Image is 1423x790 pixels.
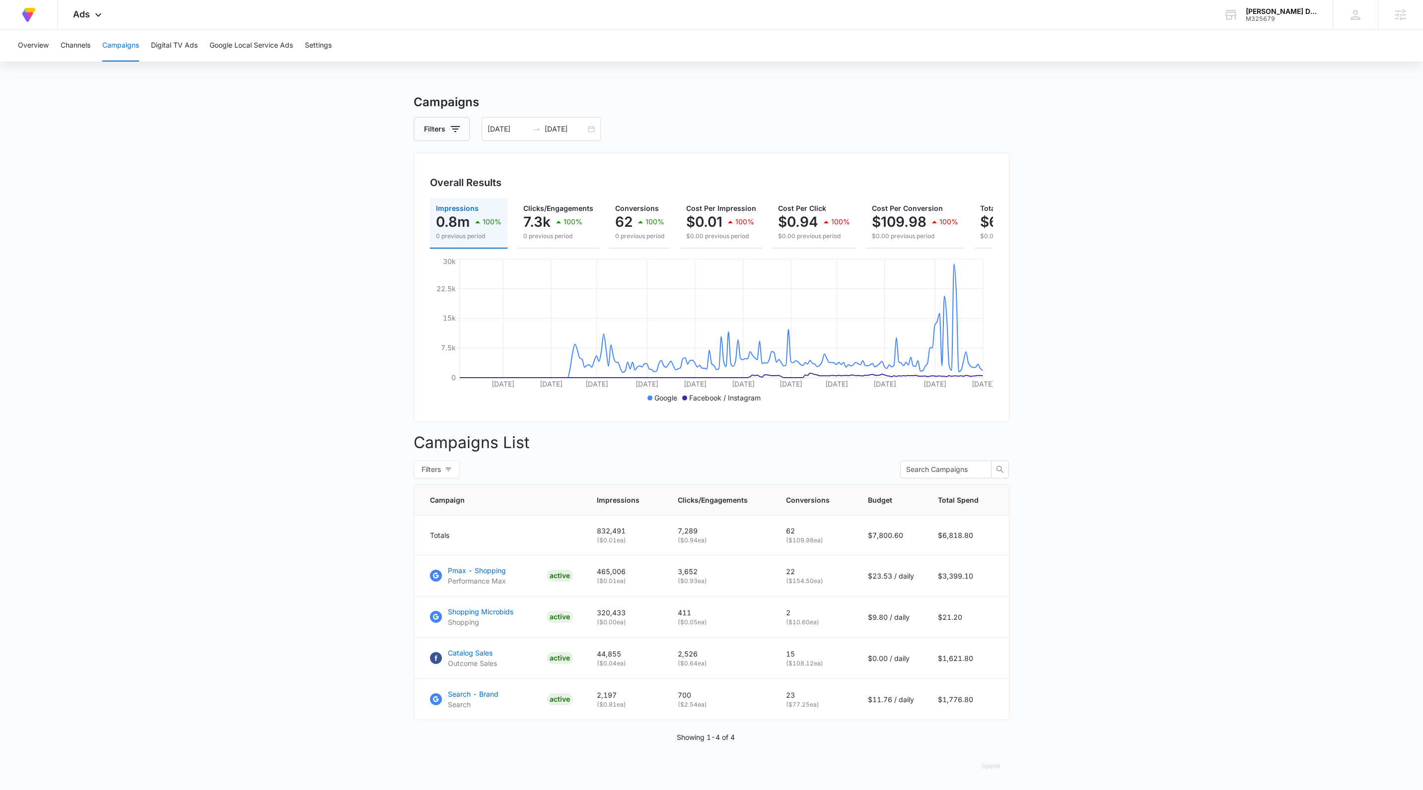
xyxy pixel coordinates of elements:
[540,380,563,388] tspan: [DATE]
[786,577,844,586] p: ( $154.50 ea)
[436,214,470,230] p: 0.8m
[448,699,498,710] p: Search
[547,652,573,664] div: ACTIVE
[678,526,762,536] p: 7,289
[786,659,844,668] p: ( $108.12 ea)
[448,606,513,617] p: Shopping Microbids
[831,218,850,225] p: 100%
[430,495,559,505] span: Campaign
[786,690,844,700] p: 23
[872,232,958,241] p: $0.00 previous period
[615,232,664,241] p: 0 previous period
[430,565,573,586] a: Google AdsPmax - ShoppingPerformance MaxACTIVE
[786,566,844,577] p: 22
[980,232,1078,241] p: $0.00 previous period
[414,431,1009,455] p: Campaigns List
[443,314,456,322] tspan: 15k
[939,218,958,225] p: 100%
[523,204,593,212] span: Clicks/Engagements
[597,607,654,618] p: 320,433
[436,204,479,212] span: Impressions
[414,93,1009,111] h3: Campaigns
[872,214,926,230] p: $109.98
[545,124,586,134] input: End date
[210,30,293,62] button: Google Local Service Ads
[786,649,844,659] p: 15
[430,689,573,710] a: Google AdsSearch - BrandSearchACTIVE
[972,754,1009,778] button: Spend
[585,380,608,388] tspan: [DATE]
[20,6,38,24] img: Volusion
[597,495,640,505] span: Impressions
[492,380,514,388] tspan: [DATE]
[448,658,497,668] p: Outcome Sales
[523,232,593,241] p: 0 previous period
[615,204,659,212] span: Conversions
[991,461,1009,478] button: search
[430,175,501,190] h3: Overall Results
[523,214,551,230] p: 7.3k
[430,648,573,668] a: FacebookCatalog SalesOutcome SalesACTIVE
[732,380,755,388] tspan: [DATE]
[597,526,654,536] p: 832,491
[678,536,762,545] p: ( $0.94 ea)
[873,380,896,388] tspan: [DATE]
[825,380,848,388] tspan: [DATE]
[151,30,198,62] button: Digital TV Ads
[414,461,460,478] button: Filters
[436,284,456,293] tspan: 22.5k
[448,689,498,699] p: Search - Brand
[689,393,761,403] p: Facebook / Instagram
[926,679,1009,720] td: $1,776.80
[678,607,762,618] p: 411
[636,380,658,388] tspan: [DATE]
[872,204,943,212] span: Cost Per Conversion
[597,536,654,545] p: ( $0.01 ea)
[645,218,664,225] p: 100%
[1246,7,1318,15] div: account name
[786,536,844,545] p: ( $109.98 ea)
[547,570,573,582] div: ACTIVE
[102,30,139,62] button: Campaigns
[868,612,914,622] p: $9.80 / daily
[924,380,946,388] tspan: [DATE]
[430,570,442,582] img: Google Ads
[735,218,754,225] p: 100%
[678,566,762,577] p: 3,652
[868,571,914,581] p: $23.53 / daily
[597,618,654,627] p: ( $0.00 ea)
[980,214,1047,230] p: $6,818.80
[926,516,1009,555] td: $6,818.80
[533,125,541,133] span: to
[786,495,830,505] span: Conversions
[448,576,506,586] p: Performance Max
[533,125,541,133] span: swap-right
[73,9,90,19] span: Ads
[430,693,442,705] img: Google Ads
[972,380,995,388] tspan: [DATE]
[980,204,1021,212] span: Total Spend
[868,694,914,705] p: $11.76 / daily
[654,393,677,403] p: Google
[678,659,762,668] p: ( $0.64 ea)
[780,380,802,388] tspan: [DATE]
[441,343,456,352] tspan: 7.5k
[451,373,456,382] tspan: 0
[678,495,748,505] span: Clicks/Engagements
[448,565,506,576] p: Pmax - Shopping
[615,214,633,230] p: 62
[443,257,456,265] tspan: 30k
[414,117,470,141] button: Filters
[597,649,654,659] p: 44,855
[678,690,762,700] p: 700
[926,596,1009,638] td: $21.20
[597,566,654,577] p: 465,006
[18,30,49,62] button: Overview
[547,693,573,705] div: ACTIVE
[686,204,756,212] span: Cost Per Impression
[436,232,501,241] p: 0 previous period
[430,652,442,664] img: Facebook
[488,124,529,134] input: Start date
[868,495,900,505] span: Budget
[926,555,1009,596] td: $3,399.10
